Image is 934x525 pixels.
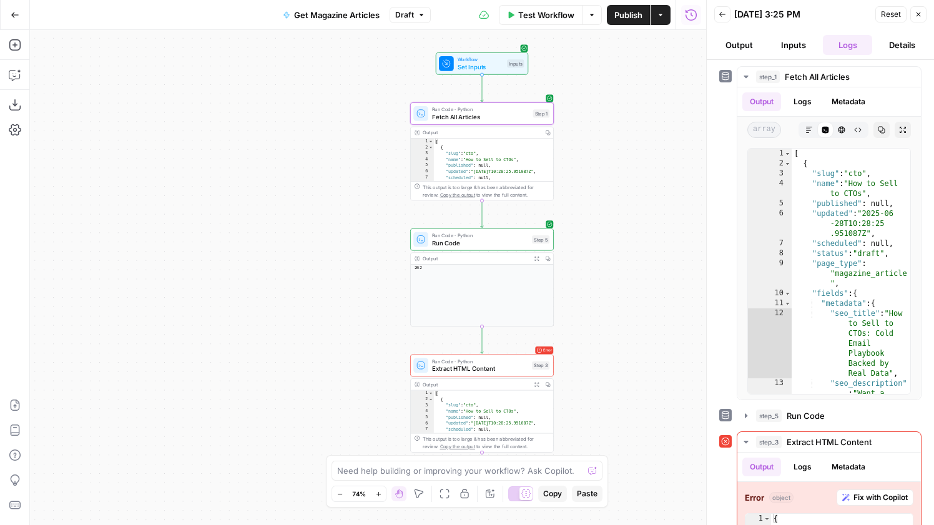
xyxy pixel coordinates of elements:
span: Test Workflow [518,9,574,21]
div: 3 [748,169,792,179]
div: 7 [411,175,434,181]
div: WorkflowSet InputsInputs [410,52,554,75]
span: 74% [352,489,366,499]
span: object [769,492,794,503]
div: Output [423,255,528,262]
div: 2 [748,159,792,169]
div: 4 [411,408,434,415]
div: 4 [411,157,434,163]
span: Reset [881,9,901,20]
div: Output [423,381,528,388]
strong: Error [745,491,764,504]
button: Output [742,458,781,476]
span: Draft [395,9,414,21]
div: 1 [745,514,771,524]
span: Get Magazine Articles [294,9,380,21]
button: Test Workflow [499,5,582,25]
span: Toggle code folding, rows 1 through 4 [764,514,770,524]
div: 1 [748,149,792,159]
span: Toggle code folding, rows 2 through 171 [784,159,791,169]
span: Set Inputs [458,62,503,72]
div: 1 [411,390,434,396]
div: Run Code · PythonFetch All ArticlesStep 1Output[ { "slug":"cto", "name":"How to Sell to CTOs", "p... [410,102,554,200]
div: 6 [411,421,434,427]
div: 7 [748,238,792,248]
button: Reset [875,6,907,22]
span: Run Code · Python [432,358,528,365]
div: 3 [411,403,434,409]
g: Edge from start to step_1 [481,75,483,102]
div: 5 [411,415,434,421]
span: Run Code [432,238,528,247]
span: Fetch All Articles [785,71,850,83]
span: Error [543,345,552,356]
div: 7 [411,426,434,433]
div: 11 [748,298,792,308]
span: Fetch All Articles [432,112,529,122]
g: Edge from step_5 to step_3 [481,326,483,353]
button: Output [742,92,781,111]
span: Extract HTML Content [432,364,528,373]
div: 10 [748,288,792,298]
div: 9 [748,258,792,288]
div: 5 [748,199,792,209]
button: Paste [572,486,602,502]
button: Publish [607,5,650,25]
button: Logs [786,458,819,476]
button: Get Magazine Articles [275,5,387,25]
span: Toggle code folding, rows 11 through 75 [784,298,791,308]
g: Edge from step_1 to step_5 [481,200,483,227]
div: Inputs [507,59,524,67]
div: This output is too large & has been abbreviated for review. to view the full content. [423,435,549,450]
button: Fix with Copilot [837,489,913,506]
div: Step 1 [533,109,550,117]
span: Toggle code folding, rows 1 through 33922 [784,149,791,159]
button: Draft [390,7,431,23]
div: 2 [411,396,434,403]
span: Toggle code folding, rows 1 through 110 [428,390,433,396]
span: step_1 [756,71,780,83]
button: Details [877,35,927,55]
div: 262 [411,265,553,271]
span: Copy the output [440,192,475,197]
div: 6 [411,169,434,175]
span: step_5 [756,410,782,422]
span: Copy the output [440,444,475,449]
span: Toggle code folding, rows 2 through 109 [428,396,433,403]
div: Run Code · PythonRun CodeStep 5Output262 [410,228,554,326]
button: Inputs [769,35,818,55]
div: This output is too large & has been abbreviated for review. to view the full content. [423,184,549,199]
span: Workflow [458,56,503,63]
span: Run Code [787,410,825,422]
span: Paste [577,488,597,499]
span: Copy [543,488,562,499]
div: 3 [411,150,434,157]
button: Metadata [824,92,873,111]
span: Run Code · Python [432,105,529,113]
button: Logs [823,35,872,55]
span: Toggle code folding, rows 10 through 170 [784,288,791,298]
div: 12 [748,308,792,378]
span: Publish [614,9,642,21]
button: Logs [786,92,819,111]
button: Metadata [824,458,873,476]
span: step_3 [756,436,782,448]
div: 5 [411,163,434,169]
span: Fix with Copilot [853,492,908,503]
div: 8 [748,248,792,258]
span: array [747,122,781,138]
div: Output [423,129,539,136]
span: Run Code · Python [432,232,528,239]
div: Step 5 [532,235,549,243]
button: Output [714,35,764,55]
button: Copy [538,486,567,502]
div: 4 [748,179,792,199]
div: 2 [411,145,434,151]
div: Step 3 [532,361,549,370]
span: Extract HTML Content [787,436,872,448]
div: ErrorRun Code · PythonExtract HTML ContentStep 3Output[ { "slug":"cto", "name":"How to Sell to CT... [410,355,554,453]
div: 1 [411,139,434,145]
span: Toggle code folding, rows 1 through 110 [428,139,433,145]
div: 6 [748,209,792,238]
span: Toggle code folding, rows 2 through 109 [428,145,433,151]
